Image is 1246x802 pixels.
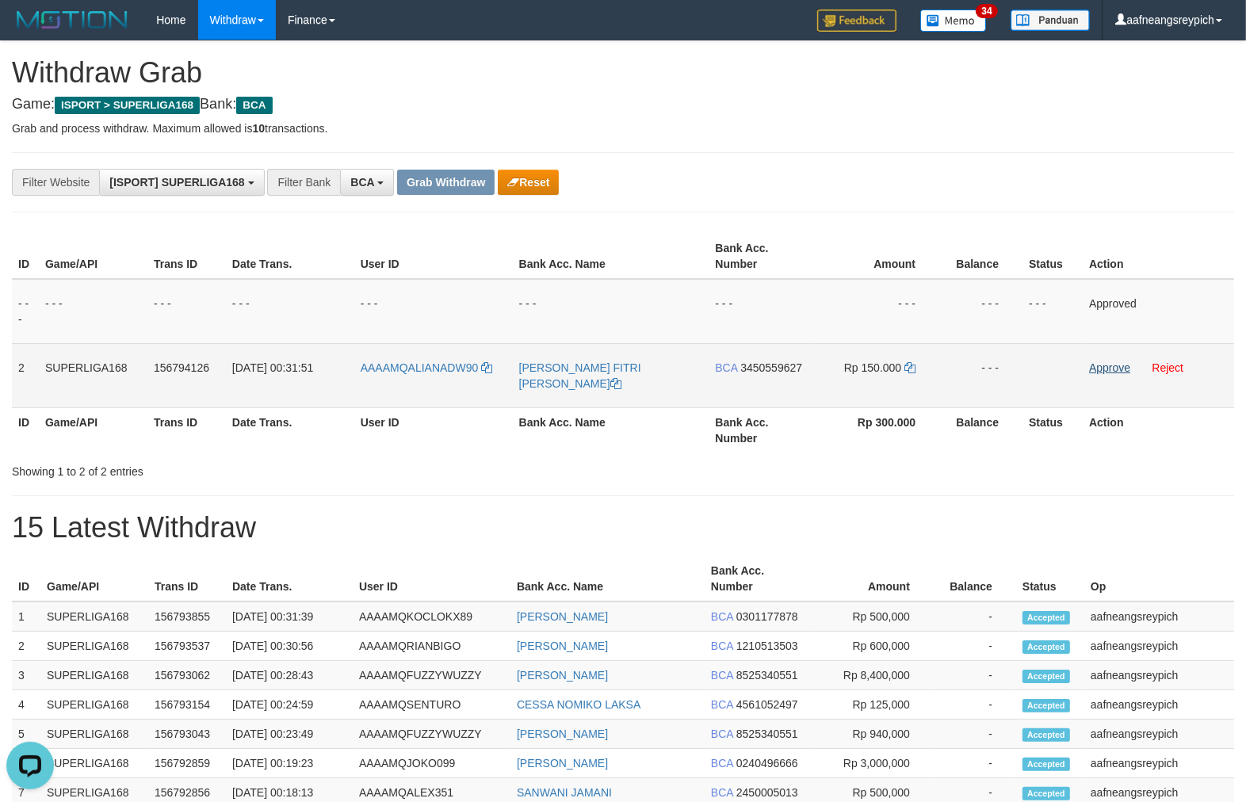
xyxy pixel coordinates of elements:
[226,601,353,632] td: [DATE] 00:31:39
[517,610,608,623] a: [PERSON_NAME]
[934,556,1016,601] th: Balance
[1022,699,1070,712] span: Accepted
[939,407,1022,453] th: Balance
[1022,279,1083,344] td: - - -
[39,234,147,279] th: Game/API
[361,361,479,374] span: AAAAMQALIANADW90
[267,169,340,196] div: Filter Bank
[12,632,40,661] td: 2
[40,720,148,749] td: SUPERLIGA168
[736,786,798,799] span: Copy 2450005013 to clipboard
[740,361,802,374] span: Copy 3450559627 to clipboard
[1083,279,1234,344] td: Approved
[513,234,709,279] th: Bank Acc. Name
[1084,690,1234,720] td: aafneangsreypich
[12,8,132,32] img: MOTION_logo.png
[934,601,1016,632] td: -
[12,97,1234,113] h4: Game: Bank:
[711,757,733,770] span: BCA
[1022,234,1083,279] th: Status
[1084,632,1234,661] td: aafneangsreypich
[226,234,354,279] th: Date Trans.
[353,661,510,690] td: AAAAMQFUZZYWUZZY
[1022,670,1070,683] span: Accepted
[809,690,934,720] td: Rp 125,000
[226,720,353,749] td: [DATE] 00:23:49
[711,640,733,652] span: BCA
[6,6,54,54] button: Open LiveChat chat widget
[736,669,798,682] span: Copy 8525340551 to clipboard
[1083,234,1234,279] th: Action
[232,361,313,374] span: [DATE] 00:31:51
[397,170,495,195] button: Grab Withdraw
[12,279,39,344] td: - - -
[148,690,226,720] td: 156793154
[976,4,997,18] span: 34
[353,690,510,720] td: AAAAMQSENTURO
[513,279,709,344] td: - - -
[736,757,798,770] span: Copy 0240496666 to clipboard
[148,601,226,632] td: 156793855
[40,601,148,632] td: SUPERLIGA168
[934,720,1016,749] td: -
[353,556,510,601] th: User ID
[40,632,148,661] td: SUPERLIGA168
[517,728,608,740] a: [PERSON_NAME]
[148,661,226,690] td: 156793062
[1083,407,1234,453] th: Action
[809,556,934,601] th: Amount
[920,10,987,32] img: Button%20Memo.svg
[709,234,814,279] th: Bank Acc. Number
[354,234,513,279] th: User ID
[226,632,353,661] td: [DATE] 00:30:56
[353,632,510,661] td: AAAAMQRIANBIGO
[809,661,934,690] td: Rp 8,400,000
[353,601,510,632] td: AAAAMQKOCLOKX89
[12,720,40,749] td: 5
[361,361,493,374] a: AAAAMQALIANADW90
[226,749,353,778] td: [DATE] 00:19:23
[148,720,226,749] td: 156793043
[148,632,226,661] td: 156793537
[354,407,513,453] th: User ID
[12,512,1234,544] h1: 15 Latest Withdraw
[939,279,1022,344] td: - - -
[934,690,1016,720] td: -
[12,57,1234,89] h1: Withdraw Grab
[40,690,148,720] td: SUPERLIGA168
[1152,361,1184,374] a: Reject
[1084,601,1234,632] td: aafneangsreypich
[99,169,264,196] button: [ISPORT] SUPERLIGA168
[711,698,733,711] span: BCA
[809,632,934,661] td: Rp 600,000
[1022,407,1083,453] th: Status
[12,601,40,632] td: 1
[226,556,353,601] th: Date Trans.
[39,407,147,453] th: Game/API
[40,749,148,778] td: SUPERLIGA168
[939,343,1022,407] td: - - -
[517,669,608,682] a: [PERSON_NAME]
[709,407,814,453] th: Bank Acc. Number
[809,720,934,749] td: Rp 940,000
[12,169,99,196] div: Filter Website
[1022,728,1070,742] span: Accepted
[736,728,798,740] span: Copy 8525340551 to clipboard
[519,361,641,390] a: [PERSON_NAME] FITRI [PERSON_NAME]
[226,279,354,344] td: - - -
[809,601,934,632] td: Rp 500,000
[353,720,510,749] td: AAAAMQFUZZYWUZZY
[711,786,733,799] span: BCA
[711,669,733,682] span: BCA
[12,556,40,601] th: ID
[12,407,39,453] th: ID
[517,698,640,711] a: CESSA NOMIKO LAKSA
[1084,661,1234,690] td: aafneangsreypich
[340,169,394,196] button: BCA
[148,556,226,601] th: Trans ID
[711,728,733,740] span: BCA
[498,170,559,195] button: Reset
[517,757,608,770] a: [PERSON_NAME]
[154,361,209,374] span: 156794126
[226,690,353,720] td: [DATE] 00:24:59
